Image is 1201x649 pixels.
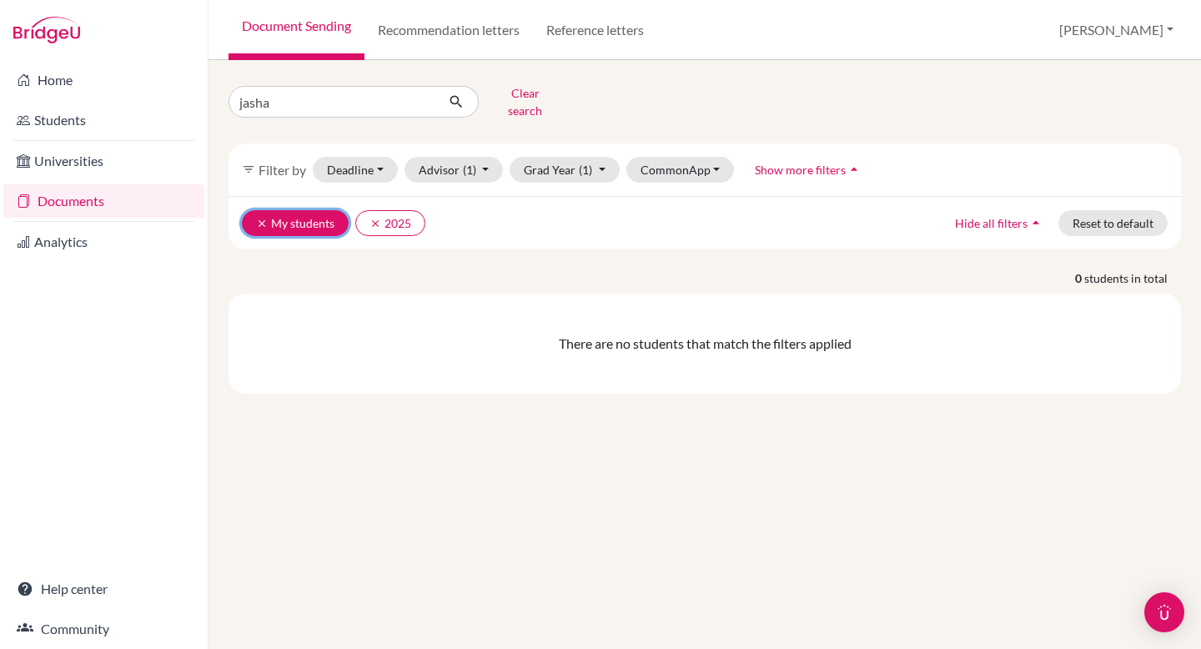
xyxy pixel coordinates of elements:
[1058,210,1168,236] button: Reset to default
[741,157,877,183] button: Show more filtersarrow_drop_up
[579,163,592,177] span: (1)
[3,184,204,218] a: Documents
[463,163,476,177] span: (1)
[235,334,1174,354] div: There are no students that match the filters applied
[1075,269,1084,287] strong: 0
[1144,592,1184,632] div: Open Intercom Messenger
[846,161,862,178] i: arrow_drop_up
[510,157,620,183] button: Grad Year(1)
[1052,14,1181,46] button: [PERSON_NAME]
[405,157,504,183] button: Advisor(1)
[955,216,1028,230] span: Hide all filters
[259,162,306,178] span: Filter by
[1028,214,1044,231] i: arrow_drop_up
[479,80,571,123] button: Clear search
[242,163,255,176] i: filter_list
[3,63,204,97] a: Home
[3,612,204,646] a: Community
[3,103,204,137] a: Students
[242,210,349,236] button: clearMy students
[3,225,204,259] a: Analytics
[229,86,435,118] input: Find student by name...
[941,210,1058,236] button: Hide all filtersarrow_drop_up
[355,210,425,236] button: clear2025
[3,144,204,178] a: Universities
[1084,269,1181,287] span: students in total
[13,17,80,43] img: Bridge-U
[369,218,381,229] i: clear
[755,163,846,177] span: Show more filters
[256,218,268,229] i: clear
[3,572,204,606] a: Help center
[313,157,398,183] button: Deadline
[626,157,735,183] button: CommonApp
